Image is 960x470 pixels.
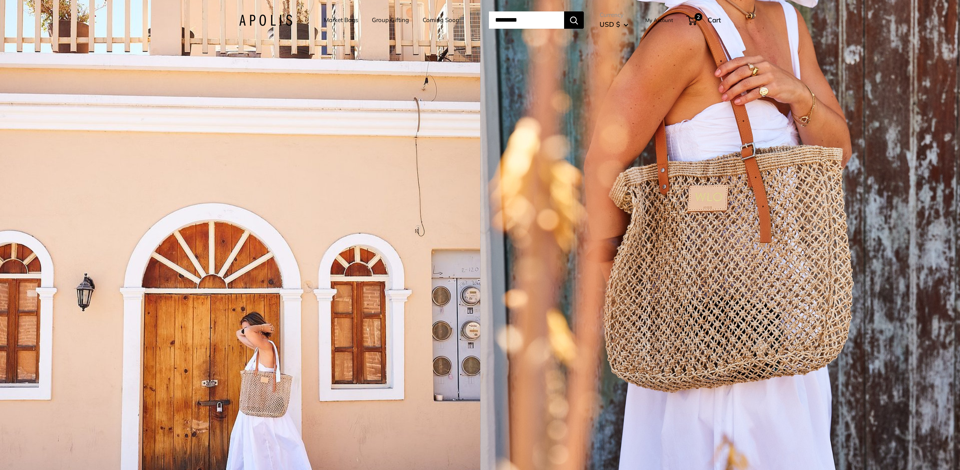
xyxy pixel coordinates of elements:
span: Cart [707,16,721,24]
button: Search [564,11,584,29]
a: Market Bags [324,15,358,26]
span: USD $ [600,20,620,28]
a: Group Gifting [372,15,409,26]
button: USD $ [600,18,628,31]
input: Search... [489,11,564,29]
span: Currency [600,9,628,20]
a: Coming Soon [423,15,459,26]
a: My Account [645,15,673,25]
span: 2 [694,13,702,21]
img: Apolis [239,15,292,26]
a: 2 Cart [687,14,721,26]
